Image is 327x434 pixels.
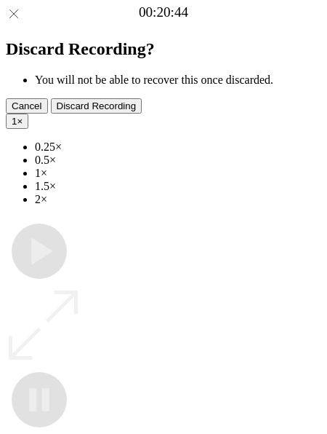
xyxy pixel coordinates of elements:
[35,154,321,167] li: 0.5×
[51,98,142,114] button: Discard Recording
[6,39,321,59] h2: Discard Recording?
[6,98,48,114] button: Cancel
[12,116,17,127] span: 1
[139,4,188,20] a: 00:20:44
[35,180,321,193] li: 1.5×
[35,167,321,180] li: 1×
[35,193,321,206] li: 2×
[35,141,321,154] li: 0.25×
[6,114,28,129] button: 1×
[35,74,321,87] li: You will not be able to recover this once discarded.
